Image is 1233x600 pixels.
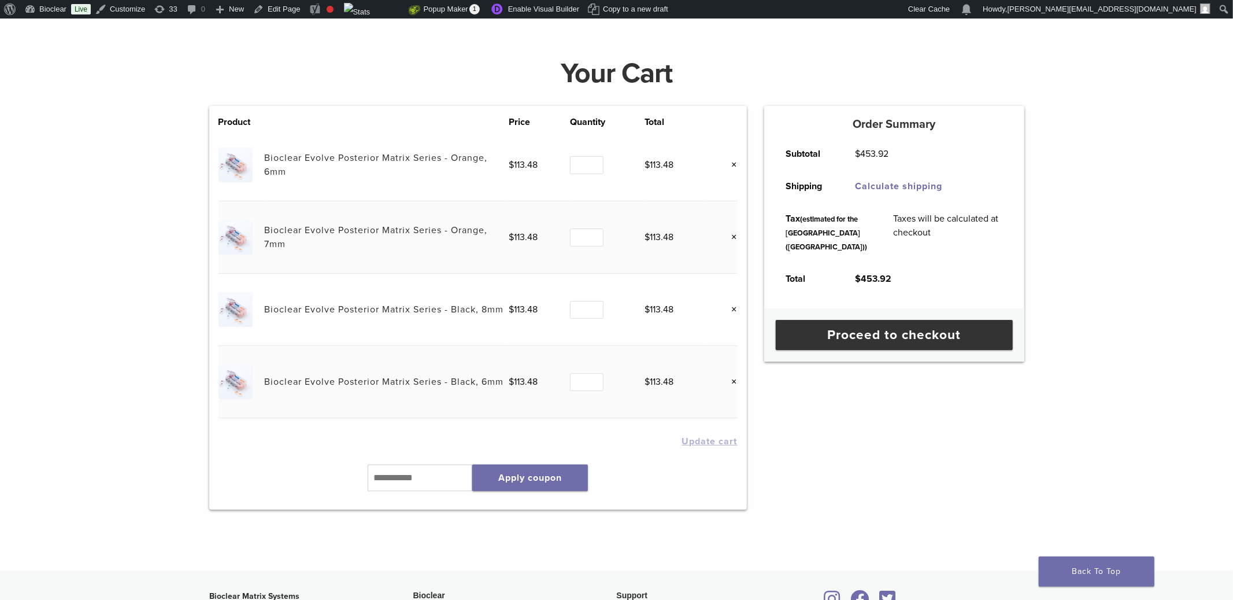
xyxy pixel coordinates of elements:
[855,273,861,285] span: $
[645,376,673,388] bdi: 113.48
[265,224,488,250] a: Bioclear Evolve Posterior Matrix Series - Orange, 7mm
[509,376,538,388] bdi: 113.48
[855,181,942,192] a: Calculate shipping
[682,437,738,446] button: Update cart
[413,591,445,600] span: Bioclear
[265,152,488,178] a: Bioclear Evolve Posterior Matrix Series - Orange, 6mm
[1008,5,1197,13] span: [PERSON_NAME][EMAIL_ADDRESS][DOMAIN_NAME]
[773,138,842,170] th: Subtotal
[776,320,1013,350] a: Proceed to checkout
[645,159,673,171] bdi: 113.48
[645,376,650,388] span: $
[509,304,514,315] span: $
[855,148,860,160] span: $
[509,304,538,315] bdi: 113.48
[219,148,253,182] img: Bioclear Evolve Posterior Matrix Series - Orange, 6mm
[645,304,650,315] span: $
[773,203,880,263] th: Tax
[723,157,738,172] a: Remove this item
[764,117,1024,131] h5: Order Summary
[201,60,1033,87] h1: Your Cart
[219,365,253,399] img: Bioclear Evolve Posterior Matrix Series - Black, 6mm
[327,6,334,13] div: Focus keyphrase not set
[645,304,673,315] bdi: 113.48
[219,115,265,129] th: Product
[265,376,504,388] a: Bioclear Evolve Posterior Matrix Series - Black, 6mm
[1039,557,1154,587] a: Back To Top
[570,115,645,129] th: Quantity
[509,231,538,243] bdi: 113.48
[509,231,514,243] span: $
[723,302,738,317] a: Remove this item
[645,115,706,129] th: Total
[265,304,504,315] a: Bioclear Evolve Posterior Matrix Series - Black, 8mm
[855,148,888,160] bdi: 453.92
[469,4,480,14] span: 1
[645,159,650,171] span: $
[509,159,538,171] bdi: 113.48
[509,376,514,388] span: $
[773,263,842,295] th: Total
[645,231,650,243] span: $
[219,292,253,326] img: Bioclear Evolve Posterior Matrix Series - Black, 8mm
[786,215,867,252] small: (estimated for the [GEOGRAPHIC_DATA] ([GEOGRAPHIC_DATA]))
[219,220,253,254] img: Bioclear Evolve Posterior Matrix Series - Orange, 7mm
[472,465,588,491] button: Apply coupon
[617,591,648,600] span: Support
[645,231,673,243] bdi: 113.48
[509,159,514,171] span: $
[509,115,570,129] th: Price
[855,273,891,285] bdi: 453.92
[723,374,738,389] a: Remove this item
[71,4,91,14] a: Live
[880,203,1016,263] td: Taxes will be calculated at checkout
[773,170,842,203] th: Shipping
[344,3,409,17] img: Views over 48 hours. Click for more Jetpack Stats.
[723,230,738,245] a: Remove this item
